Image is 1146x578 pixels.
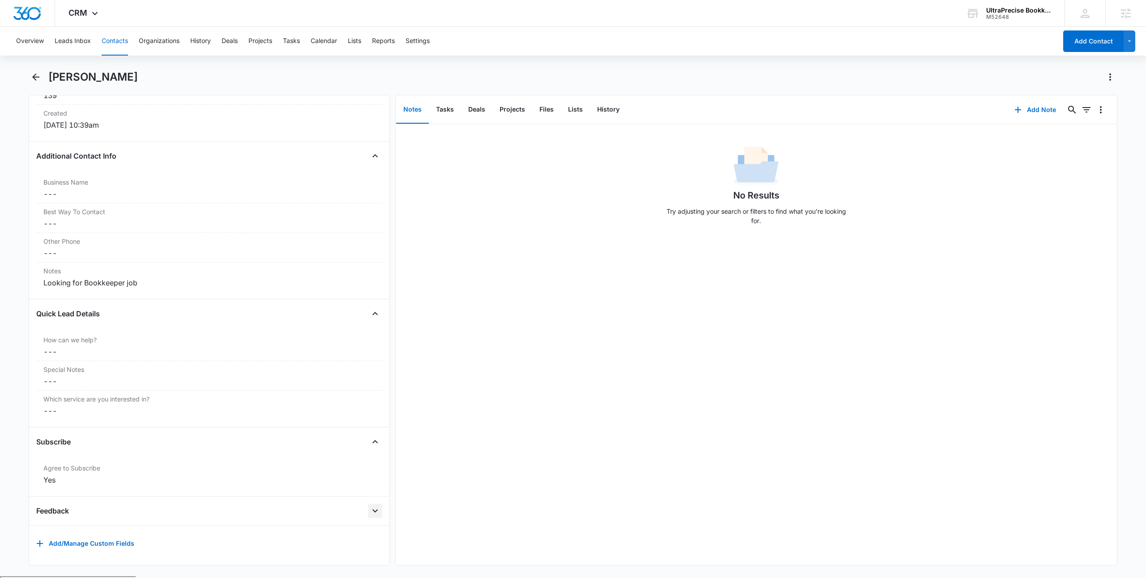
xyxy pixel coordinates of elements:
[43,108,375,118] dt: Created
[43,218,375,229] dd: ---
[25,14,44,22] div: v 4.0.25
[36,543,134,550] a: Add/Manage Custom Fields
[43,376,375,387] dd: ---
[461,96,492,124] button: Deals
[986,7,1052,14] div: account name
[43,266,375,276] label: Notes
[36,505,69,516] h4: Feedback
[43,120,375,130] dd: [DATE] 10:39am
[532,96,561,124] button: Files
[102,27,128,56] button: Contacts
[734,144,778,189] img: No Data
[733,189,779,202] h1: No Results
[55,27,91,56] button: Leads Inbox
[36,203,382,233] div: Best Way To Contact---
[283,27,300,56] button: Tasks
[368,504,382,518] button: Open
[43,237,375,246] label: Other Phone
[36,105,382,134] div: Created[DATE] 10:39am
[48,70,138,84] h1: [PERSON_NAME]
[68,8,87,17] span: CRM
[139,27,180,56] button: Organizations
[248,27,272,56] button: Projects
[396,96,429,124] button: Notes
[36,332,382,361] div: How can we help?---
[43,405,375,416] dd: ---
[348,27,361,56] button: Lists
[29,70,43,84] button: Back
[406,27,430,56] button: Settings
[36,174,382,203] div: Business Name---
[492,96,532,124] button: Projects
[662,207,850,225] p: Try adjusting your search or filters to find what you’re looking for.
[43,365,375,374] label: Special Notes
[43,90,375,101] dd: 139
[43,474,375,485] div: Yes
[36,151,116,161] h4: Additional Contact Info
[36,533,134,554] button: Add/Manage Custom Fields
[14,23,21,30] img: website_grey.svg
[222,27,238,56] button: Deals
[14,14,21,22] img: logo_orange.svg
[590,96,627,124] button: History
[24,52,31,59] img: tab_domain_overview_orange.svg
[36,436,71,447] h4: Subscribe
[43,248,375,259] dd: ---
[36,361,382,391] div: Special Notes---
[99,53,151,59] div: Keywords by Traffic
[43,189,375,199] dd: ---
[1094,103,1108,117] button: Overflow Menu
[368,149,382,163] button: Close
[43,346,375,357] dd: ---
[36,391,382,420] div: Which service are you interested in?---
[368,306,382,321] button: Close
[43,177,375,187] label: Business Name
[1079,103,1094,117] button: Filters
[368,435,382,449] button: Close
[986,14,1052,20] div: account id
[36,460,382,489] div: Agree to SubscribeYes
[429,96,461,124] button: Tasks
[311,27,337,56] button: Calendar
[43,335,375,345] label: How can we help?
[36,233,382,263] div: Other Phone---
[43,207,375,216] label: Best Way To Contact
[561,96,590,124] button: Lists
[43,463,375,473] label: Agree to Subscribe
[190,27,211,56] button: History
[23,23,98,30] div: Domain: [DOMAIN_NAME]
[1005,99,1065,121] button: Add Note
[43,394,375,404] label: Which service are you interested in?
[16,27,44,56] button: Overview
[34,53,80,59] div: Domain Overview
[1063,30,1124,52] button: Add Contact
[36,308,100,319] h4: Quick Lead Details
[1103,70,1117,84] button: Actions
[89,52,96,59] img: tab_keywords_by_traffic_grey.svg
[43,277,375,288] div: Looking for Bookkeeper job
[1065,103,1079,117] button: Search...
[372,27,395,56] button: Reports
[36,263,382,292] div: NotesLooking for Bookkeeper job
